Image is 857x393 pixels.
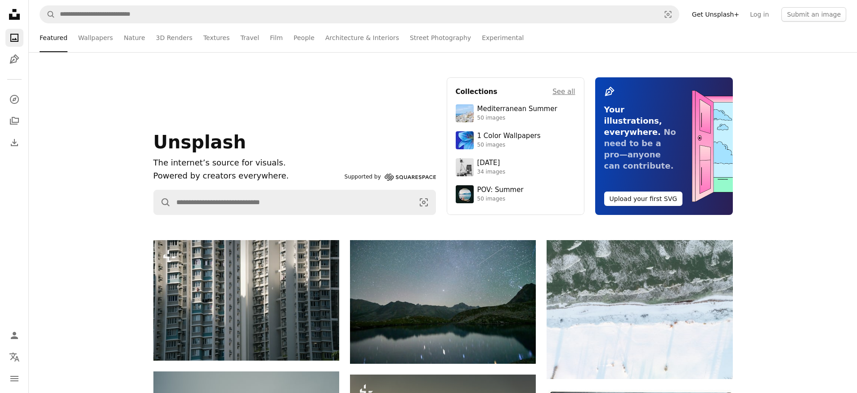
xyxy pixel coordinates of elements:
button: Menu [5,370,23,388]
img: photo-1682590564399-95f0109652fe [456,158,474,176]
a: Starry night sky over a calm mountain lake [350,298,536,306]
a: See all [552,86,575,97]
a: Textures [203,23,230,52]
button: Language [5,348,23,366]
a: Architecture & Interiors [325,23,399,52]
span: Your illustrations, everywhere. [604,105,662,137]
div: POV: Summer [477,186,524,195]
div: [DATE] [477,159,506,168]
h1: The internet’s source for visuals. [153,156,341,170]
a: People [294,23,315,52]
img: premium_photo-1753820185677-ab78a372b033 [456,185,474,203]
span: No need to be a pro—anyone can contribute. [604,127,676,170]
img: premium_photo-1688410049290-d7394cc7d5df [456,104,474,122]
div: 34 images [477,169,506,176]
span: Unsplash [153,132,246,152]
a: Film [270,23,283,52]
a: Log in / Sign up [5,326,23,344]
button: Visual search [412,190,435,214]
a: Supported by [345,172,436,183]
img: Starry night sky over a calm mountain lake [350,240,536,364]
a: Log in [745,7,774,22]
a: Photos [5,29,23,47]
button: Search Unsplash [154,190,171,214]
a: Download History [5,134,23,152]
a: Snow covered landscape with frozen water [547,305,732,313]
a: POV: Summer50 images [456,185,575,203]
img: premium_photo-1688045582333-c8b6961773e0 [456,131,474,149]
div: 50 images [477,142,541,149]
a: Travel [240,23,259,52]
a: Wallpapers [78,23,113,52]
a: Mediterranean Summer50 images [456,104,575,122]
div: 1 Color Wallpapers [477,132,541,141]
div: Mediterranean Summer [477,105,557,114]
a: Collections [5,112,23,130]
a: Illustrations [5,50,23,68]
a: Tall apartment buildings with many windows and balconies. [153,296,339,304]
img: Snow covered landscape with frozen water [547,240,732,379]
button: Search Unsplash [40,6,55,23]
button: Visual search [657,6,679,23]
a: 1 Color Wallpapers50 images [456,131,575,149]
a: [DATE]34 images [456,158,575,176]
div: 50 images [477,196,524,203]
a: Experimental [482,23,524,52]
div: 50 images [477,115,557,122]
a: Street Photography [410,23,471,52]
a: Nature [124,23,145,52]
a: 3D Renders [156,23,193,52]
a: Get Unsplash+ [686,7,745,22]
form: Find visuals sitewide [40,5,679,23]
p: Powered by creators everywhere. [153,170,341,183]
a: Explore [5,90,23,108]
button: Submit an image [781,7,846,22]
img: Tall apartment buildings with many windows and balconies. [153,240,339,361]
h4: Collections [456,86,498,97]
form: Find visuals sitewide [153,190,436,215]
button: Upload your first SVG [604,192,683,206]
